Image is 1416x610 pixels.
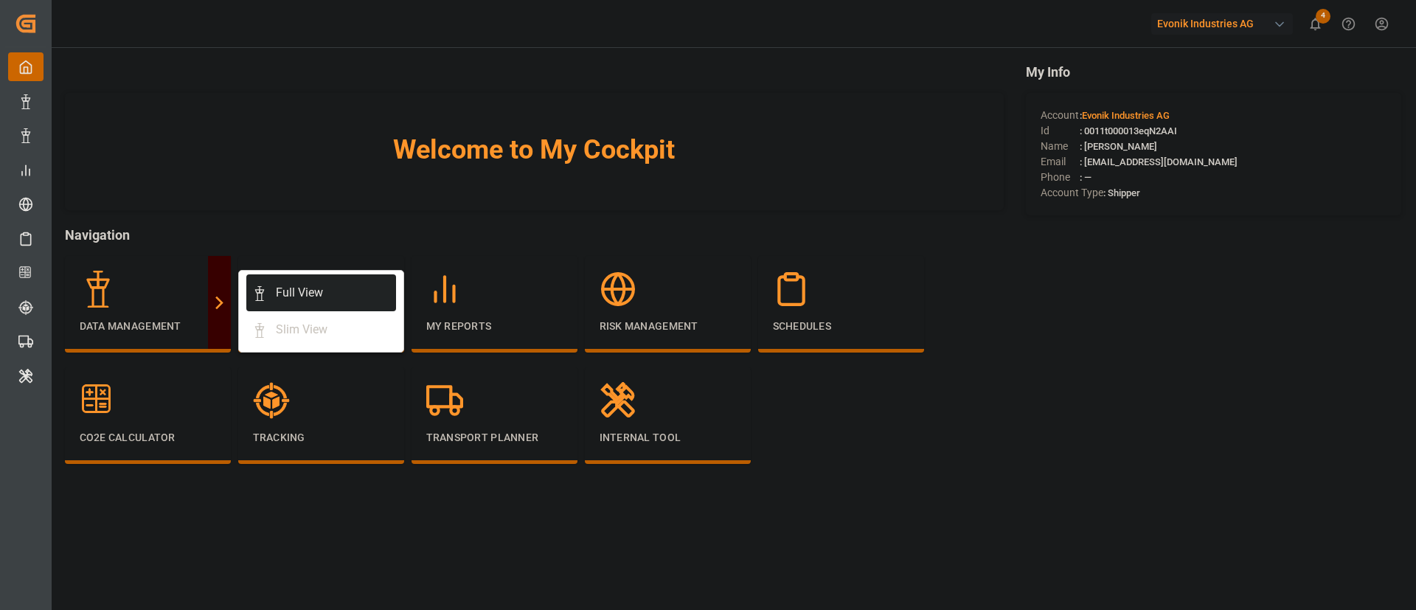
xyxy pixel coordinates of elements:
[773,319,909,334] p: Schedules
[276,284,323,302] div: Full View
[1080,156,1238,167] span: : [EMAIL_ADDRESS][DOMAIN_NAME]
[1151,13,1293,35] div: Evonik Industries AG
[600,319,736,334] p: Risk Management
[600,430,736,446] p: Internal Tool
[1080,141,1157,152] span: : [PERSON_NAME]
[1080,172,1091,183] span: : —
[1041,123,1080,139] span: Id
[80,430,216,446] p: CO2e Calculator
[1299,7,1332,41] button: show 4 new notifications
[1082,110,1170,121] span: Evonik Industries AG
[1041,185,1103,201] span: Account Type
[1103,187,1140,198] span: : Shipper
[1080,125,1177,136] span: : 0011t000013eqN2AAI
[1316,9,1330,24] span: 4
[1041,170,1080,185] span: Phone
[276,321,327,339] div: Slim View
[426,319,563,334] p: My Reports
[426,430,563,446] p: Transport Planner
[1041,108,1080,123] span: Account
[1041,139,1080,154] span: Name
[1026,62,1401,82] span: My Info
[1041,154,1080,170] span: Email
[246,311,396,348] a: Slim View
[94,130,974,170] span: Welcome to My Cockpit
[1080,110,1170,121] span: :
[65,225,1004,245] span: Navigation
[246,274,396,311] a: Full View
[1151,10,1299,38] button: Evonik Industries AG
[1332,7,1365,41] button: Help Center
[80,319,216,334] p: Data Management
[253,430,389,446] p: Tracking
